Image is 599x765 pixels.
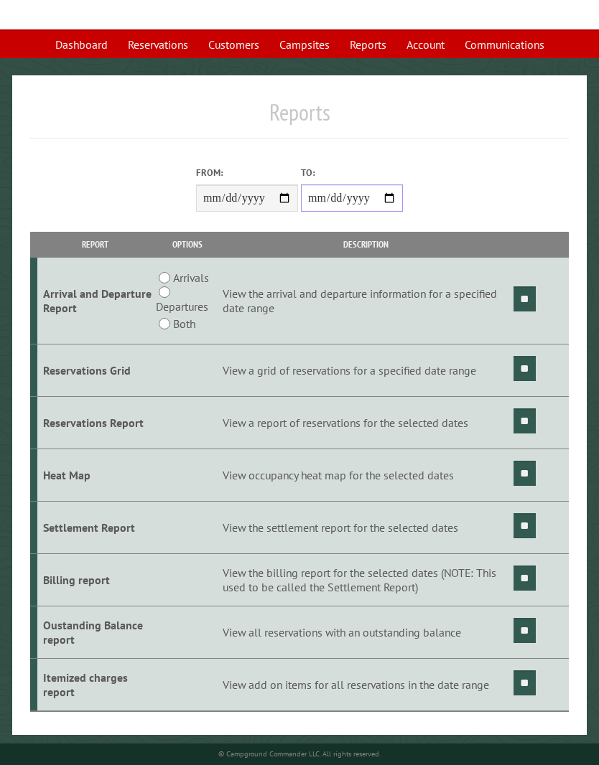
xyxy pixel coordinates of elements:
[37,258,154,344] td: Arrival and Departure Report
[220,449,511,501] td: View occupancy heat map for the selected dates
[156,298,208,315] label: Departures
[220,397,511,449] td: View a report of reservations for the selected dates
[220,501,511,553] td: View the settlement report for the selected dates
[220,606,511,658] td: View all reservations with an outstanding balance
[37,344,154,397] td: Reservations Grid
[196,166,298,179] label: From:
[220,658,511,711] td: View add on items for all reservations in the date range
[173,269,209,286] label: Arrivals
[37,449,154,501] td: Heat Map
[37,553,154,606] td: Billing report
[119,31,197,58] a: Reservations
[37,501,154,553] td: Settlement Report
[37,232,154,257] th: Report
[37,658,154,711] td: Itemized charges report
[220,553,511,606] td: View the billing report for the selected dates (NOTE: This used to be called the Settlement Report)
[341,31,395,58] a: Reports
[220,344,511,397] td: View a grid of reservations for a specified date range
[220,232,511,257] th: Description
[456,31,553,58] a: Communications
[200,31,268,58] a: Customers
[398,31,453,58] a: Account
[271,31,338,58] a: Campsites
[173,315,195,332] label: Both
[37,397,154,449] td: Reservations Report
[220,258,511,344] td: View the arrival and departure information for a specified date range
[37,606,154,658] td: Oustanding Balance report
[154,232,220,257] th: Options
[30,98,570,138] h1: Reports
[301,166,403,179] label: To:
[47,31,116,58] a: Dashboard
[218,749,381,759] small: © Campground Commander LLC. All rights reserved.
